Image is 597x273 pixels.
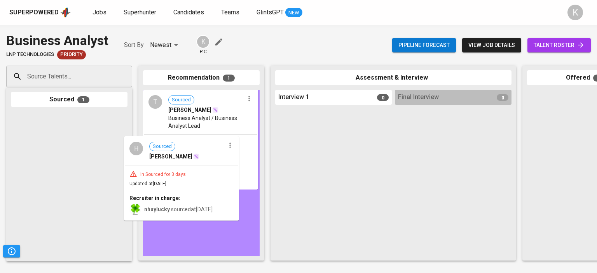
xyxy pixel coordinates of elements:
p: Newest [150,40,171,50]
button: Pipeline forecast [392,38,456,52]
span: Final Interview [398,93,439,102]
span: view job details [468,40,515,50]
span: GlintsGPT [257,9,284,16]
span: Superhunter [124,9,156,16]
a: Teams [221,8,241,17]
p: Sort By [124,40,144,50]
span: 1 [77,96,89,103]
div: Newest [150,38,181,52]
div: Superpowered [9,8,59,17]
div: K [196,35,210,49]
span: Candidates [173,9,204,16]
a: Superpoweredapp logo [9,7,71,18]
a: Candidates [173,8,206,17]
span: talent roster [534,40,585,50]
span: Jobs [93,9,106,16]
img: app logo [60,7,71,18]
div: pic [196,35,210,55]
span: 1 [223,75,235,82]
span: LNP Technologies [6,51,54,58]
span: Pipeline forecast [398,40,450,50]
a: Jobs [93,8,108,17]
span: 0 [497,94,508,101]
a: talent roster [527,38,591,52]
div: Business Analyst [6,31,108,50]
div: Assessment & Interview [275,70,511,85]
span: Priority [57,51,86,58]
div: Recommendation [143,70,260,85]
button: view job details [462,38,521,52]
a: Superhunter [124,8,158,17]
span: Interview 1 [278,93,309,102]
button: Open [128,76,129,77]
span: 0 [377,94,389,101]
a: GlintsGPT NEW [257,8,302,17]
div: Sourced [11,92,127,107]
button: Pipeline Triggers [3,245,20,257]
div: K [567,5,583,20]
span: Teams [221,9,239,16]
div: New Job received from Demand Team [57,50,86,59]
span: NEW [285,9,302,17]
